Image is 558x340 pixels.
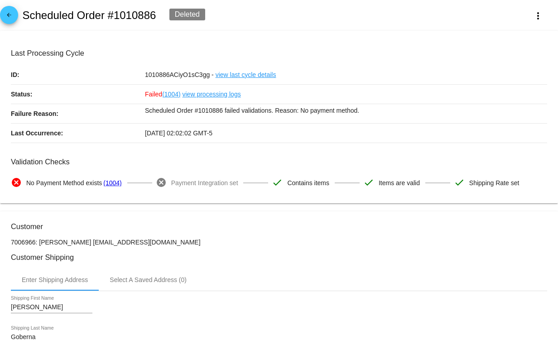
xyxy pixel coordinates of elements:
[11,253,547,262] h3: Customer Shipping
[216,65,276,84] a: view last cycle details
[145,91,181,98] span: Failed
[145,71,214,78] span: 1010886ACiyO1sC3gg -
[287,173,329,192] span: Contains items
[22,9,156,22] h2: Scheduled Order #1010886
[103,173,121,192] a: (1004)
[183,85,241,104] a: view processing logs
[171,173,238,192] span: Payment Integration set
[379,173,420,192] span: Items are valid
[162,85,180,104] a: (1004)
[272,177,283,188] mat-icon: check
[454,177,465,188] mat-icon: check
[469,173,520,192] span: Shipping Rate set
[11,124,145,143] p: Last Occurrence:
[145,104,547,117] p: Scheduled Order #1010886 failed validations. Reason: No payment method.
[11,222,547,231] h3: Customer
[11,49,547,57] h3: Last Processing Cycle
[110,276,187,283] div: Select A Saved Address (0)
[11,104,145,123] p: Failure Reason:
[533,10,544,21] mat-icon: more_vert
[26,173,102,192] span: No Payment Method exists
[4,12,14,23] mat-icon: arrow_back
[169,9,205,20] div: Deleted
[363,177,374,188] mat-icon: check
[11,65,145,84] p: ID:
[156,177,167,188] mat-icon: cancel
[11,304,92,311] input: Shipping First Name
[11,239,547,246] p: 7006966: [PERSON_NAME] [EMAIL_ADDRESS][DOMAIN_NAME]
[22,276,88,283] div: Enter Shipping Address
[145,129,212,137] span: [DATE] 02:02:02 GMT-5
[11,85,145,104] p: Status:
[11,158,547,166] h3: Validation Checks
[11,177,22,188] mat-icon: cancel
